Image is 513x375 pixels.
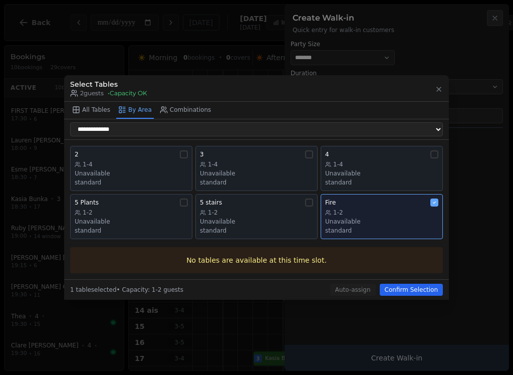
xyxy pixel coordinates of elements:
[325,218,438,226] div: Unavailable
[116,102,154,119] button: By Area
[78,255,435,265] p: No tables are available at this time slot.
[325,150,329,158] span: 4
[75,150,79,158] span: 2
[333,160,343,168] span: 1-4
[70,89,104,97] span: 2 guests
[325,227,438,235] div: standard
[200,199,222,207] span: 5 stairs
[200,150,204,158] span: 3
[321,194,443,239] button: Fire1-2Unavailablestandard
[83,160,93,168] span: 1-4
[70,194,192,239] button: 5 Plants1-2Unavailablestandard
[200,169,313,177] div: Unavailable
[330,284,376,296] button: Auto-assign
[75,178,188,186] div: standard
[195,146,318,191] button: 31-4Unavailablestandard
[75,218,188,226] div: Unavailable
[108,89,147,97] span: • Capacity OK
[70,102,112,119] button: All Tables
[325,199,336,207] span: Fire
[208,160,218,168] span: 1-4
[321,146,443,191] button: 41-4Unavailablestandard
[158,102,213,119] button: Combinations
[380,284,443,296] button: Confirm Selection
[75,227,188,235] div: standard
[200,218,313,226] div: Unavailable
[70,286,183,293] span: 1 table selected • Capacity: 1-2 guests
[83,209,93,217] span: 1-2
[333,209,343,217] span: 1-2
[325,169,438,177] div: Unavailable
[75,169,188,177] div: Unavailable
[200,178,313,186] div: standard
[75,199,99,207] span: 5 Plants
[325,178,438,186] div: standard
[208,209,218,217] span: 1-2
[200,227,313,235] div: standard
[70,146,192,191] button: 21-4Unavailablestandard
[195,194,318,239] button: 5 stairs1-2Unavailablestandard
[70,79,147,89] h3: Select Tables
